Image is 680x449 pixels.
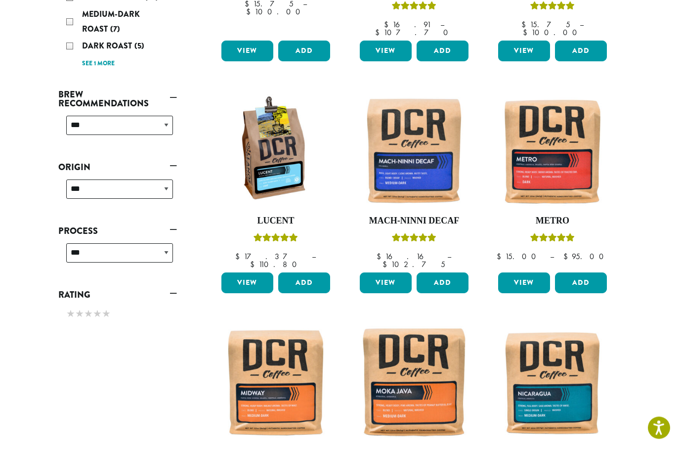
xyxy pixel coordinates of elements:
a: View [360,273,412,294]
h4: Lucent [219,216,333,227]
img: Metro-12oz-300x300.jpg [496,94,609,208]
span: $ [377,252,385,262]
button: Add [278,273,330,294]
span: Medium-Dark Roast [82,9,140,35]
a: MetroRated 5.00 out of 5 [496,94,609,269]
div: Brew Recommendations [58,112,177,147]
span: $ [246,7,255,17]
button: Add [278,41,330,62]
div: Rated 5.00 out of 5 [254,232,298,247]
div: Rated 4.83 out of 5 [530,0,575,15]
span: – [440,20,444,30]
span: – [312,252,316,262]
div: Rated 5.00 out of 5 [392,0,436,15]
bdi: 15.75 [521,20,570,30]
button: Add [555,273,607,294]
a: Process [58,223,177,240]
span: $ [235,252,244,262]
span: ★ [93,307,102,321]
a: Brew Recommendations [58,87,177,112]
button: Add [555,41,607,62]
span: ★ [84,307,93,321]
a: View [498,41,550,62]
img: DCRCoffee_DL_Bag_Lucent_2019_updated-300x300.jpg [219,94,333,208]
span: (7) [110,24,120,35]
a: LucentRated 5.00 out of 5 [219,94,333,269]
span: ★ [66,307,75,321]
bdi: 17.37 [235,252,302,262]
bdi: 95.00 [563,252,608,262]
button: Add [417,273,468,294]
h4: Metro [496,216,609,227]
a: View [221,41,273,62]
h4: Mach-Ninni Decaf [357,216,471,227]
span: $ [384,20,392,30]
a: View [221,273,273,294]
span: $ [382,260,391,270]
a: Mach-Ninni DecafRated 5.00 out of 5 [357,94,471,269]
a: Origin [58,159,177,176]
img: Moka-Java-12oz-300x300.jpg [357,326,471,440]
a: See 1 more [82,59,115,69]
div: Origin [58,176,177,211]
bdi: 107.70 [375,28,453,38]
span: $ [523,28,531,38]
bdi: 100.00 [246,7,305,17]
bdi: 16.91 [384,20,431,30]
bdi: 15.00 [497,252,541,262]
span: – [447,252,451,262]
span: – [580,20,584,30]
span: $ [250,260,258,270]
span: $ [497,252,505,262]
span: $ [563,252,572,262]
img: Nicaragua-12oz-300x300.jpg [496,326,609,440]
div: Rating [58,304,177,326]
img: Mach-Ninni-Decaf-12oz-300x300.jpg [357,94,471,208]
a: View [498,273,550,294]
span: Dark Roast [82,41,134,52]
span: (5) [134,41,144,52]
bdi: 102.75 [382,260,445,270]
a: Rating [58,287,177,304]
span: ★ [102,307,111,321]
div: Rated 5.00 out of 5 [392,232,436,247]
span: – [550,252,554,262]
bdi: 16.16 [377,252,438,262]
span: $ [375,28,383,38]
span: $ [521,20,530,30]
span: ★ [75,307,84,321]
bdi: 100.00 [523,28,582,38]
img: Midway-12oz-300x300.jpg [219,326,333,440]
div: Process [58,240,177,275]
a: View [360,41,412,62]
div: Rated 5.00 out of 5 [530,232,575,247]
bdi: 110.80 [250,260,301,270]
button: Add [417,41,468,62]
